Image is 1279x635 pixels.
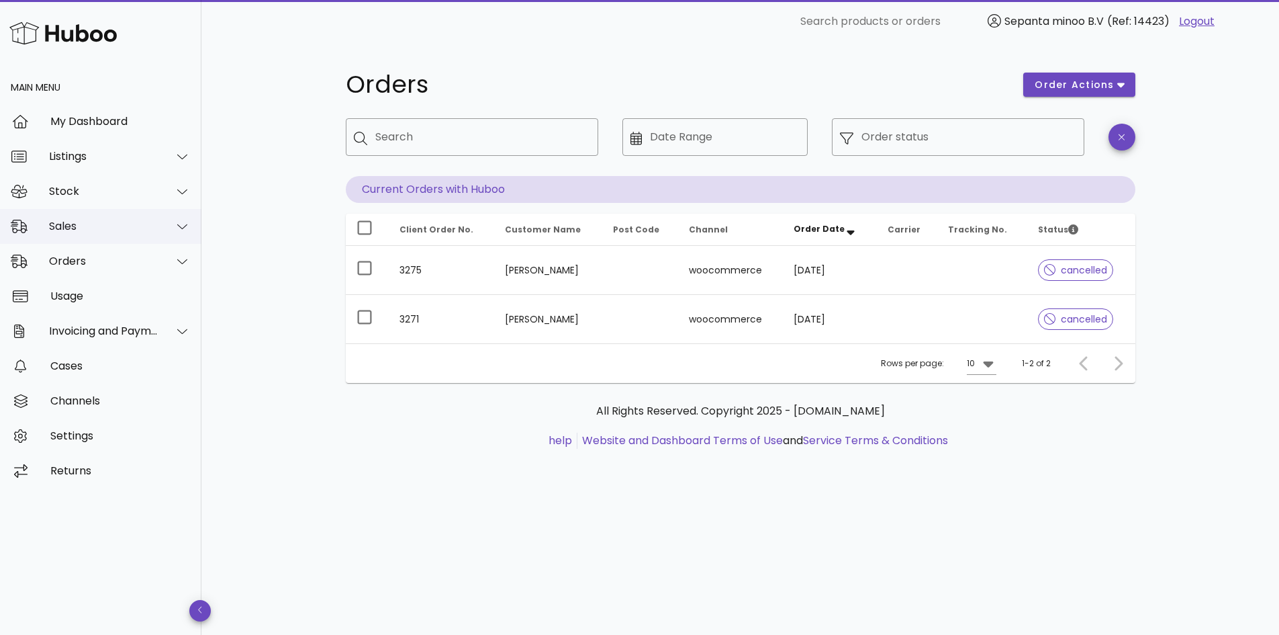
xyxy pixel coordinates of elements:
a: Logout [1179,13,1215,30]
th: Channel [678,214,784,246]
span: Post Code [613,224,659,235]
div: Sales [49,220,158,232]
span: Carrier [888,224,920,235]
th: Order Date: Sorted descending. Activate to remove sorting. [783,214,877,246]
h1: Orders [346,73,1008,97]
div: 10Rows per page: [967,353,996,374]
div: Settings [50,429,191,442]
td: 3275 [389,246,495,295]
span: Client Order No. [399,224,473,235]
span: Channel [689,224,728,235]
a: Website and Dashboard Terms of Use [582,433,783,448]
p: All Rights Reserved. Copyright 2025 - [DOMAIN_NAME] [357,403,1125,419]
img: Huboo Logo [9,19,117,48]
th: Client Order No. [389,214,495,246]
span: (Ref: 14423) [1107,13,1170,29]
span: Status [1038,224,1078,235]
span: order actions [1034,78,1115,92]
div: Returns [50,464,191,477]
span: Tracking No. [948,224,1007,235]
div: Cases [50,359,191,372]
th: Status [1027,214,1135,246]
td: [DATE] [783,246,877,295]
span: Customer Name [505,224,581,235]
p: Current Orders with Huboo [346,176,1135,203]
div: Stock [49,185,158,198]
span: cancelled [1044,314,1108,324]
div: My Dashboard [50,115,191,128]
li: and [577,433,948,449]
a: Service Terms & Conditions [803,433,948,448]
span: Order Date [794,223,845,235]
div: Listings [49,150,158,163]
td: woocommerce [678,295,784,343]
div: Rows per page: [881,344,996,383]
div: Orders [49,255,158,267]
span: cancelled [1044,265,1108,275]
span: Sepanta minoo B.V [1004,13,1104,29]
td: [PERSON_NAME] [494,246,602,295]
div: Usage [50,290,191,302]
div: 1-2 of 2 [1022,357,1051,370]
td: [PERSON_NAME] [494,295,602,343]
a: help [549,433,572,448]
button: order actions [1023,73,1135,97]
td: [DATE] [783,295,877,343]
div: Invoicing and Payments [49,325,158,337]
td: 3271 [389,295,495,343]
td: woocommerce [678,246,784,295]
th: Carrier [877,214,937,246]
div: Channels [50,394,191,407]
th: Customer Name [494,214,602,246]
th: Tracking No. [937,214,1027,246]
th: Post Code [602,214,677,246]
div: 10 [967,357,975,370]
